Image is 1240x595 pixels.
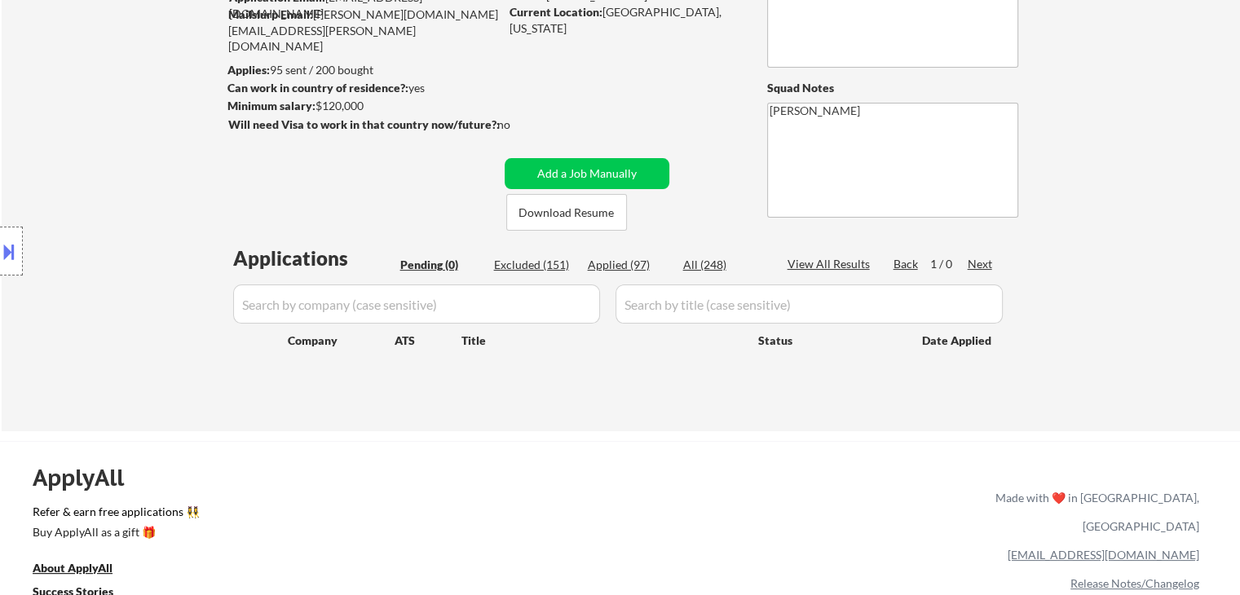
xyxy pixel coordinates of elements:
strong: Applies: [227,63,270,77]
div: Date Applied [922,333,994,349]
a: About ApplyAll [33,559,135,580]
div: Squad Notes [767,80,1018,96]
div: [GEOGRAPHIC_DATA], [US_STATE] [510,4,740,36]
div: no [497,117,544,133]
a: Release Notes/Changelog [1070,576,1199,590]
div: Buy ApplyAll as a gift 🎁 [33,527,196,538]
div: Excluded (151) [494,257,576,273]
button: Add a Job Manually [505,158,669,189]
div: 1 / 0 [930,256,968,272]
div: ApplyAll [33,464,143,491]
a: Refer & earn free applications 👯‍♀️ [33,506,655,523]
div: ATS [395,333,461,349]
div: Status [758,325,898,355]
div: Company [288,333,395,349]
div: 95 sent / 200 bought [227,62,499,78]
div: $120,000 [227,98,499,114]
div: Next [968,256,994,272]
div: Title [461,333,743,349]
strong: Will need Visa to work in that country now/future?: [228,117,500,131]
strong: Mailslurp Email: [228,7,313,21]
div: yes [227,80,494,96]
div: Back [894,256,920,272]
strong: Current Location: [510,5,602,19]
a: Buy ApplyAll as a gift 🎁 [33,523,196,544]
div: [PERSON_NAME][DOMAIN_NAME][EMAIL_ADDRESS][PERSON_NAME][DOMAIN_NAME] [228,7,499,55]
input: Search by title (case sensitive) [616,284,1003,324]
div: Applied (97) [588,257,669,273]
strong: Minimum salary: [227,99,316,112]
a: [EMAIL_ADDRESS][DOMAIN_NAME] [1008,548,1199,562]
div: Pending (0) [400,257,482,273]
div: All (248) [683,257,765,273]
input: Search by company (case sensitive) [233,284,600,324]
div: Made with ❤️ in [GEOGRAPHIC_DATA], [GEOGRAPHIC_DATA] [989,483,1199,540]
div: View All Results [788,256,875,272]
button: Download Resume [506,194,627,231]
div: Applications [233,249,395,268]
strong: Can work in country of residence?: [227,81,408,95]
u: About ApplyAll [33,561,113,575]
